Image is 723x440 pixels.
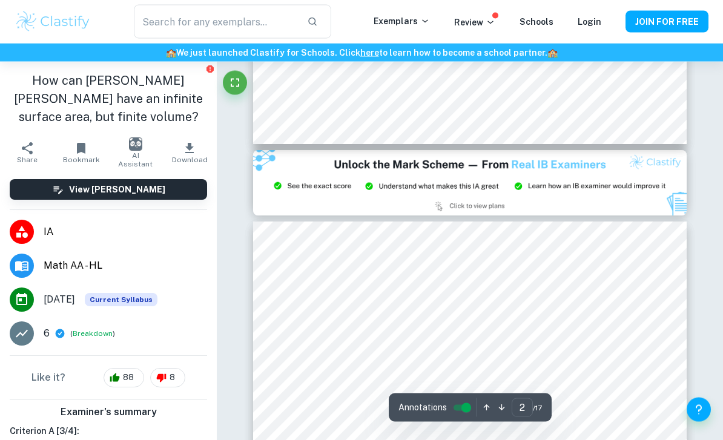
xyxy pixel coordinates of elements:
[166,48,176,57] span: 🏫
[44,225,207,239] span: IA
[108,136,163,169] button: AI Assistant
[374,15,430,28] p: Exemplars
[163,372,182,384] span: 8
[360,48,379,57] a: here
[150,368,185,387] div: 8
[129,137,142,151] img: AI Assistant
[5,405,212,419] h6: Examiner's summary
[116,151,156,168] span: AI Assistant
[205,64,214,73] button: Report issue
[454,16,495,29] p: Review
[69,183,165,196] h6: View [PERSON_NAME]
[104,368,144,387] div: 88
[687,398,711,422] button: Help and Feedback
[116,372,140,384] span: 88
[70,328,115,340] span: ( )
[626,11,708,33] button: JOIN FOR FREE
[223,71,247,95] button: Fullscreen
[10,424,207,438] h6: Criterion A [ 3 / 4 ]:
[578,17,601,27] a: Login
[31,370,65,385] h6: Like it?
[85,293,157,306] div: This exemplar is based on the current syllabus. Feel free to refer to it for inspiration/ideas wh...
[547,48,558,57] span: 🏫
[10,71,207,126] h1: How can [PERSON_NAME] [PERSON_NAME] have an infinite surface area, but finite volume?
[85,293,157,306] span: Current Syllabus
[44,292,75,307] span: [DATE]
[163,136,217,169] button: Download
[15,10,91,34] img: Clastify logo
[63,156,100,164] span: Bookmark
[10,179,207,200] button: View [PERSON_NAME]
[44,326,50,341] p: 6
[2,46,721,59] h6: We just launched Clastify for Schools. Click to learn how to become a school partner.
[253,151,687,215] img: Ad
[17,156,38,164] span: Share
[44,258,207,273] span: Math AA - HL
[73,328,113,339] button: Breakdown
[134,5,297,39] input: Search for any exemplars...
[54,136,109,169] button: Bookmark
[172,156,208,164] span: Download
[520,17,553,27] a: Schools
[533,402,542,413] span: / 17
[398,401,447,414] span: Annotations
